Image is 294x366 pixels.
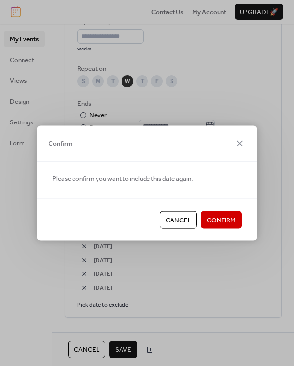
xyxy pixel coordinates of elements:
span: Confirm [49,139,73,148]
span: Please confirm you want to include this date again. [52,173,193,183]
span: Cancel [166,216,191,225]
button: Confirm [201,211,242,229]
button: Cancel [160,211,197,229]
span: Confirm [207,216,236,225]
